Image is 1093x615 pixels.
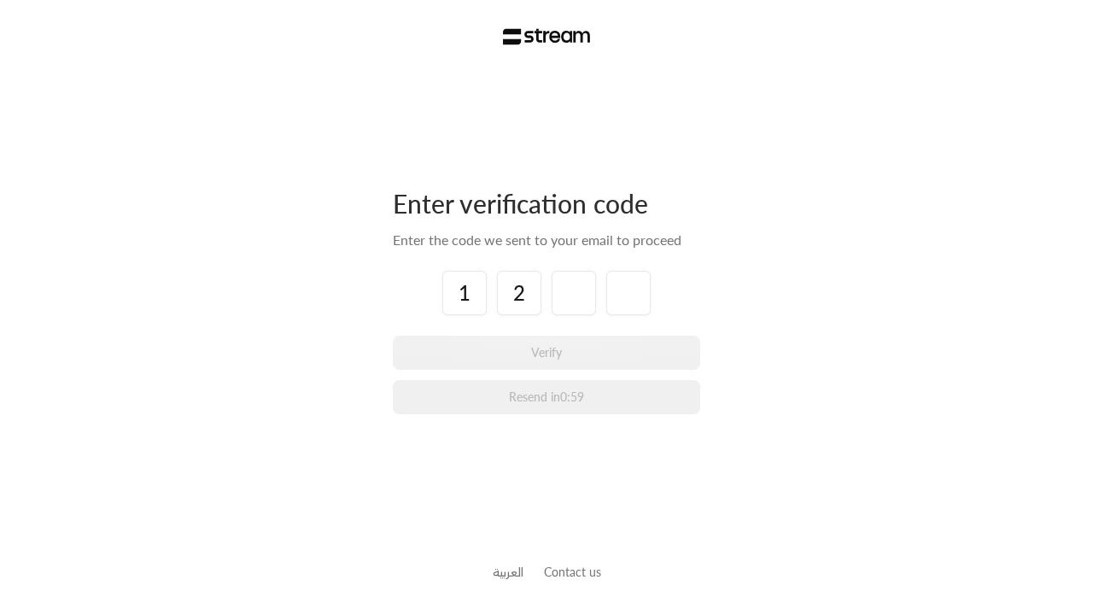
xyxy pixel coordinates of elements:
a: العربية [493,556,523,588]
button: Contact us [544,563,601,581]
div: Enter verification code [393,187,700,220]
img: Stream Logo [503,28,591,45]
div: Enter the code we sent to your email to proceed [393,230,700,250]
a: Contact us [544,565,601,579]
